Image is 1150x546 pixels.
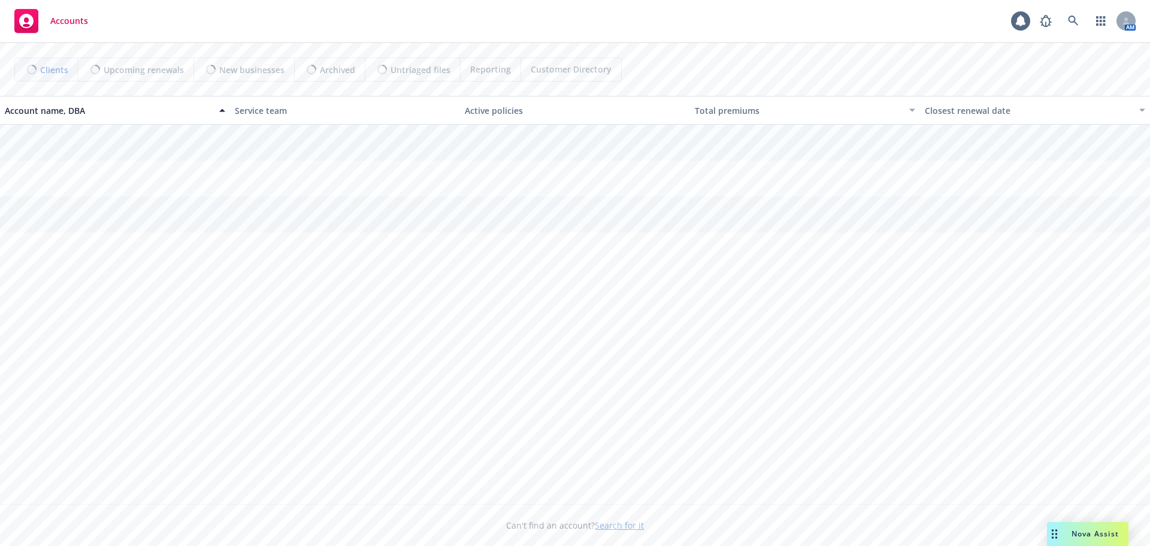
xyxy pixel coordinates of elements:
div: Total premiums [695,104,902,117]
span: Nova Assist [1072,529,1119,539]
span: Can't find an account? [506,519,644,532]
a: Accounts [10,4,93,38]
span: New businesses [219,64,285,76]
span: Reporting [470,63,511,76]
button: Total premiums [690,96,920,125]
span: Untriaged files [391,64,450,76]
div: Closest renewal date [925,104,1132,117]
a: Search for it [595,520,644,531]
a: Search [1061,9,1085,33]
span: Archived [320,64,355,76]
button: Service team [230,96,460,125]
div: Active policies [465,104,685,117]
span: Accounts [50,16,88,26]
a: Switch app [1089,9,1113,33]
a: Report a Bug [1034,9,1058,33]
span: Upcoming renewals [104,64,184,76]
div: Service team [235,104,455,117]
button: Nova Assist [1047,522,1128,546]
button: Active policies [460,96,690,125]
span: Clients [40,64,68,76]
div: Account name, DBA [5,104,212,117]
span: Customer Directory [531,63,612,76]
button: Closest renewal date [920,96,1150,125]
div: Drag to move [1047,522,1062,546]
